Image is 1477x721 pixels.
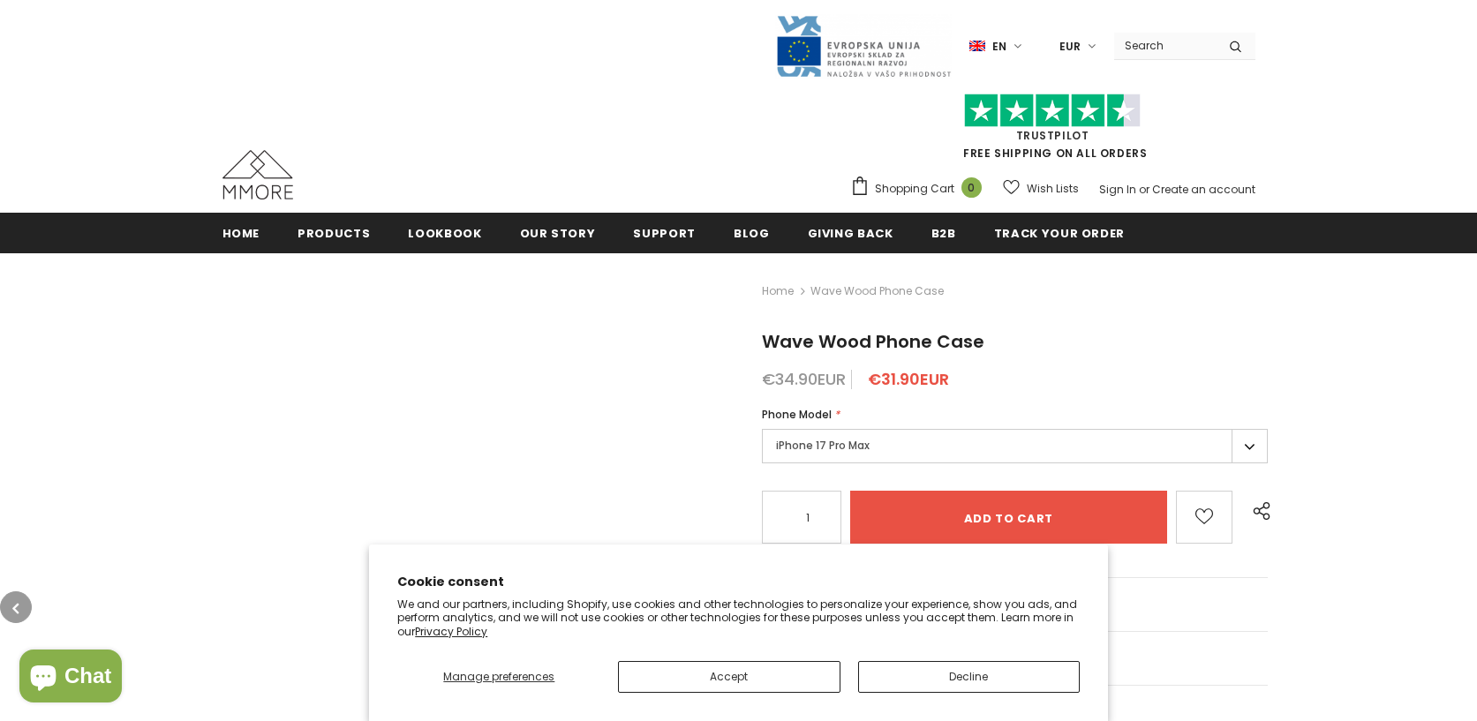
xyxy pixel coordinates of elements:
img: MMORE Cases [222,150,293,199]
button: Manage preferences [397,661,600,693]
span: Our Story [520,225,596,242]
a: Lookbook [408,213,481,252]
span: Products [298,225,370,242]
button: Decline [858,661,1080,693]
span: 0 [961,177,982,198]
img: Javni Razpis [775,14,952,79]
span: Track your order [994,225,1125,242]
inbox-online-store-chat: Shopify online store chat [14,650,127,707]
label: iPhone 17 Pro Max [762,429,1268,463]
a: Products [298,213,370,252]
span: support [633,225,696,242]
input: Search Site [1114,33,1216,58]
a: B2B [931,213,956,252]
span: €31.90EUR [868,368,949,390]
a: Create an account [1152,182,1255,197]
a: Shopping Cart 0 [850,176,991,202]
a: Wish Lists [1003,173,1079,204]
span: Blog [734,225,770,242]
a: Track your order [994,213,1125,252]
a: Home [762,281,794,302]
span: Wish Lists [1027,180,1079,198]
h2: Cookie consent [397,573,1080,591]
a: Home [222,213,260,252]
img: i-lang-1.png [969,39,985,54]
span: €34.90EUR [762,368,846,390]
a: Sign In [1099,182,1136,197]
a: Blog [734,213,770,252]
span: en [992,38,1006,56]
span: EUR [1059,38,1081,56]
a: Our Story [520,213,596,252]
span: Manage preferences [443,669,554,684]
span: Wave Wood Phone Case [762,329,984,354]
span: Giving back [808,225,893,242]
a: Javni Razpis [775,38,952,53]
p: We and our partners, including Shopify, use cookies and other technologies to personalize your ex... [397,597,1080,639]
img: Trust Pilot Stars [964,94,1141,128]
span: FREE SHIPPING ON ALL ORDERS [850,101,1255,161]
span: B2B [931,225,956,242]
span: Phone Model [762,407,832,422]
a: Trustpilot [1016,128,1089,143]
a: Privacy Policy [415,624,487,639]
span: or [1139,182,1149,197]
span: Lookbook [408,225,481,242]
span: Home [222,225,260,242]
span: Shopping Cart [875,180,954,198]
span: Wave Wood Phone Case [810,281,944,302]
a: Giving back [808,213,893,252]
input: Add to cart [850,491,1167,544]
a: support [633,213,696,252]
button: Accept [618,661,840,693]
